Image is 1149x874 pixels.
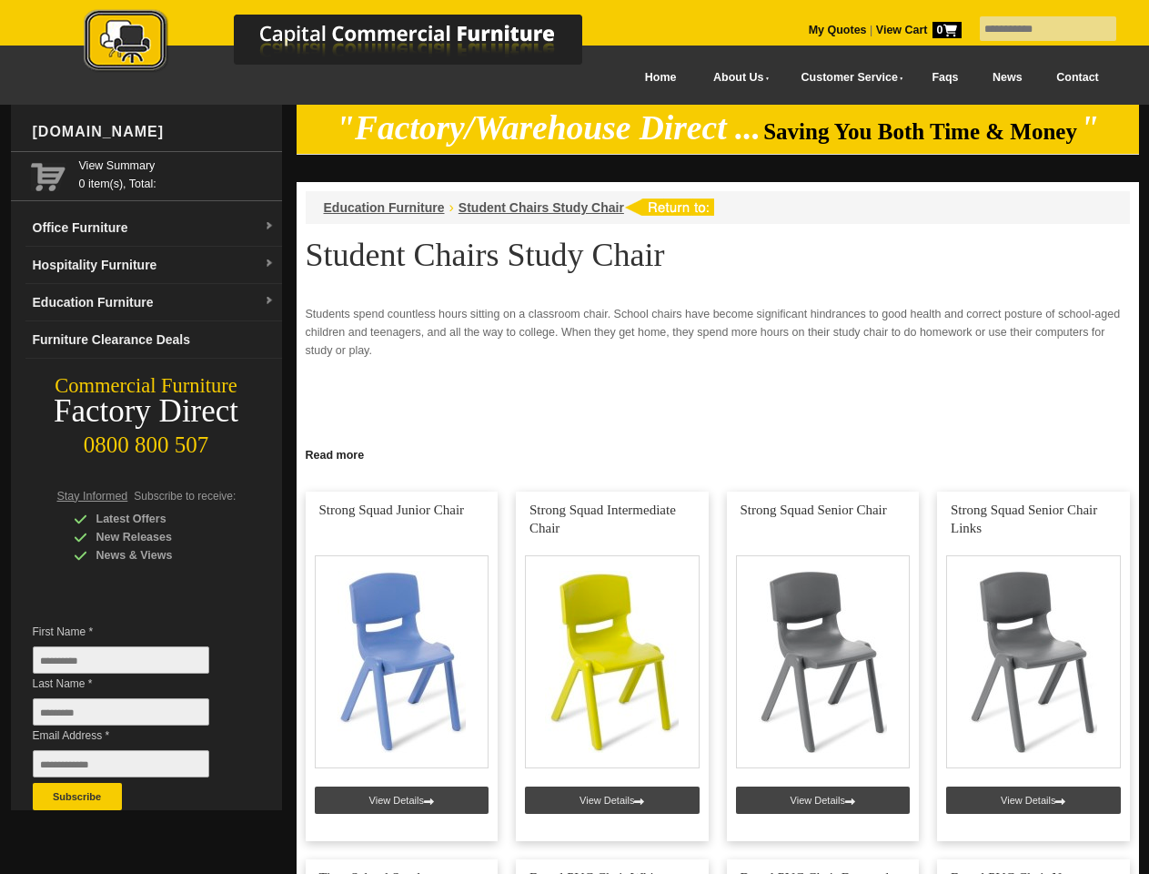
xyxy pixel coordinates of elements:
input: Email Address * [33,750,209,777]
div: Factory Direct [11,399,282,424]
img: dropdown [264,221,275,232]
em: " [1080,109,1099,147]
div: Commercial Furniture [11,373,282,399]
div: Latest Offers [74,510,247,528]
input: Last Name * [33,698,209,726]
div: 0800 800 507 [11,423,282,458]
em: "Factory/Warehouse Direct ... [336,109,761,147]
a: Customer Service [781,57,914,98]
h1: Student Chairs Study Chair [306,238,1130,272]
span: 0 item(s), Total: [79,157,275,190]
a: Capital Commercial Furniture Logo [34,9,670,81]
a: Click to read more [297,442,1139,464]
img: dropdown [264,259,275,269]
input: First Name * [33,646,209,674]
a: Furniture Clearance Deals [25,321,282,359]
img: Capital Commercial Furniture Logo [34,9,670,76]
a: Education Furniture [324,200,445,215]
span: Stay Informed [57,490,128,503]
span: 0 [932,22,962,38]
span: Email Address * [33,727,237,745]
a: Contact [1039,57,1115,98]
button: Subscribe [33,783,122,810]
a: Office Furnituredropdown [25,209,282,247]
a: About Us [693,57,781,98]
a: News [975,57,1039,98]
img: return to [624,198,714,216]
img: dropdown [264,296,275,307]
span: Subscribe to receive: [134,490,236,503]
a: View Cart0 [872,24,961,36]
a: My Quotes [809,24,867,36]
span: First Name * [33,623,237,641]
a: Hospitality Furnituredropdown [25,247,282,284]
a: Faqs [915,57,976,98]
a: Student Chairs Study Chair [459,200,624,215]
span: Saving You Both Time & Money [763,119,1077,144]
span: Last Name * [33,675,237,693]
p: Students spend countless hours sitting on a classroom chair. School chairs have become significan... [306,305,1130,360]
div: News & Views [74,546,247,564]
div: [DOMAIN_NAME] [25,105,282,159]
a: View Summary [79,157,275,175]
li: › [449,198,454,217]
strong: View Cart [876,24,962,36]
div: New Releases [74,528,247,546]
a: Education Furnituredropdown [25,284,282,321]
